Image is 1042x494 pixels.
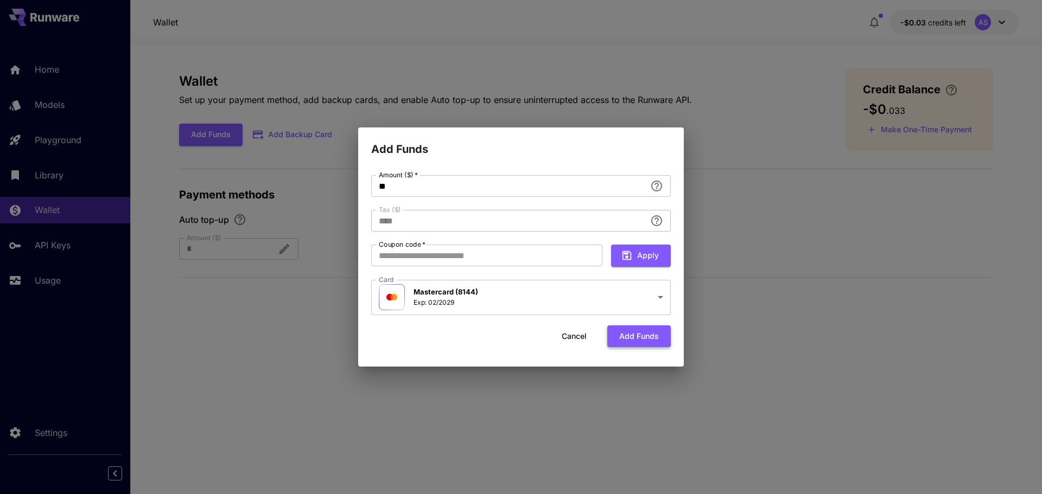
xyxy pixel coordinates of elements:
[607,325,671,348] button: Add funds
[358,127,684,158] h2: Add Funds
[379,275,394,284] label: Card
[414,298,478,307] p: Exp: 02/2029
[611,245,671,267] button: Apply
[379,205,401,214] label: Tax ($)
[414,287,478,298] p: Mastercard (8144)
[379,240,425,249] label: Coupon code
[550,325,599,348] button: Cancel
[379,170,418,179] label: Amount ($)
